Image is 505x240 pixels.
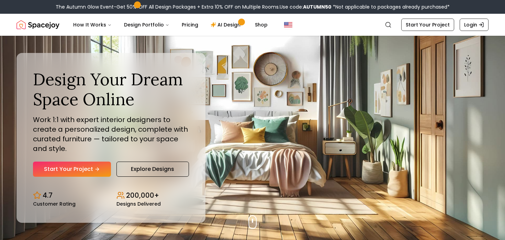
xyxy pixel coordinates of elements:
[284,21,292,29] img: United States
[43,190,53,200] p: 4.7
[68,18,117,32] button: How It Works
[68,18,273,32] nav: Main
[33,115,189,153] p: Work 1:1 with expert interior designers to create a personalized design, complete with curated fu...
[56,3,450,10] div: The Autumn Glow Event-Get 50% OFF All Design Packages + Extra 10% OFF on Multiple Rooms.
[33,162,111,177] a: Start Your Project
[119,18,175,32] button: Design Portfolio
[176,18,204,32] a: Pricing
[16,14,489,36] nav: Global
[116,162,189,177] a: Explore Designs
[303,3,332,10] b: AUTUMN50
[33,185,189,206] div: Design stats
[401,19,454,31] a: Start Your Project
[33,69,189,109] h1: Design Your Dream Space Online
[33,201,76,206] small: Customer Rating
[332,3,450,10] span: *Not applicable to packages already purchased*
[116,201,161,206] small: Designs Delivered
[205,18,248,32] a: AI Design
[460,19,489,31] a: Login
[126,190,159,200] p: 200,000+
[249,18,273,32] a: Shop
[280,3,332,10] span: Use code:
[16,18,59,32] a: Spacejoy
[16,18,59,32] img: Spacejoy Logo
